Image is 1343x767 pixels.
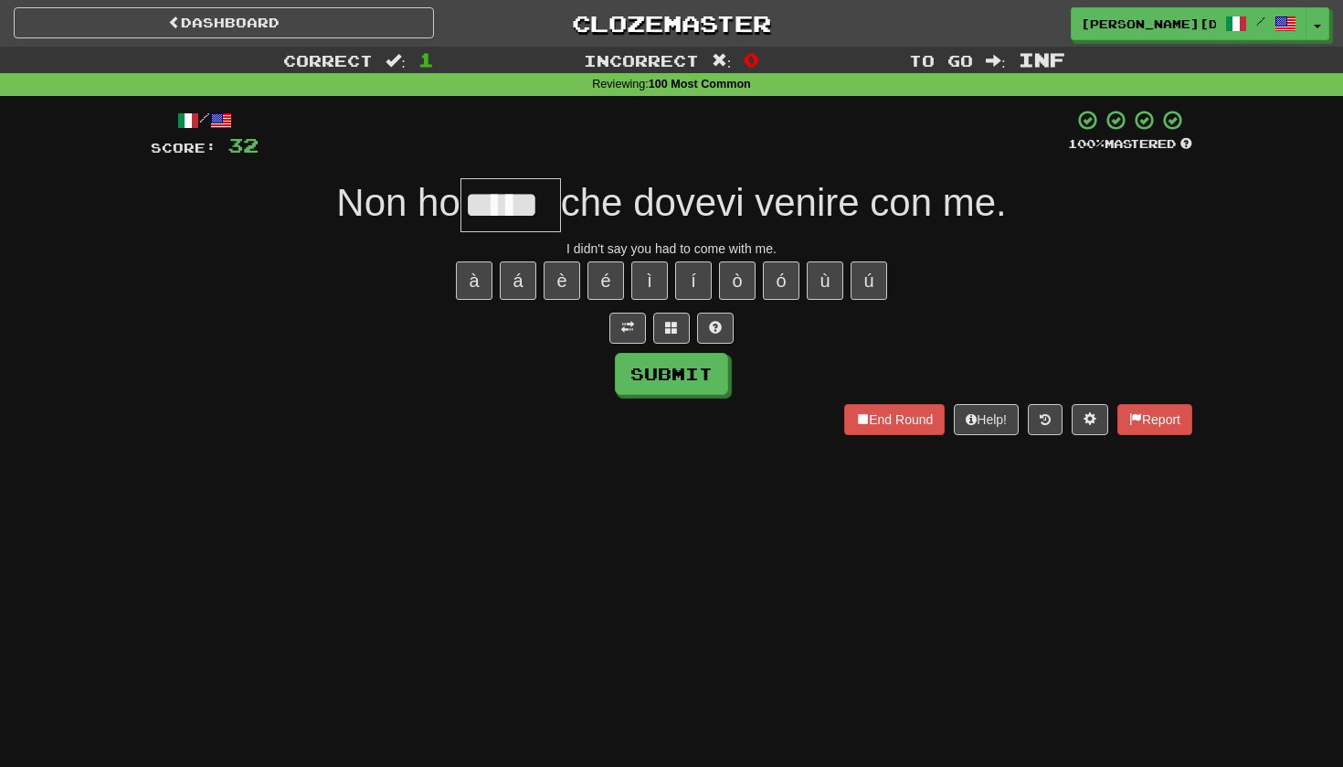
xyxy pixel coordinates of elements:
button: Round history (alt+y) [1028,404,1063,435]
span: Incorrect [584,51,699,69]
button: Help! [954,404,1019,435]
span: 100 % [1068,136,1105,151]
a: [PERSON_NAME][DOMAIN_NAME] / [1071,7,1306,40]
button: Switch sentence to multiple choice alt+p [653,313,690,344]
button: Toggle translation (alt+t) [609,313,646,344]
button: á [500,261,536,300]
div: / [151,109,259,132]
button: è [544,261,580,300]
button: ò [719,261,756,300]
div: Mastered [1068,136,1192,153]
button: ú [851,261,887,300]
span: : [712,53,732,69]
span: Correct [283,51,373,69]
button: Report [1117,404,1192,435]
span: [PERSON_NAME][DOMAIN_NAME] [1081,16,1216,32]
span: che dovevi venire con me. [561,181,1007,224]
strong: 100 Most Common [649,78,751,91]
a: Dashboard [14,7,434,38]
span: : [986,53,1006,69]
button: Single letter hint - you only get 1 per sentence and score half the points! alt+h [697,313,734,344]
button: End Round [844,404,945,435]
button: ù [807,261,843,300]
span: Non ho [336,181,460,224]
button: ì [631,261,668,300]
span: 0 [744,48,759,70]
button: ó [763,261,799,300]
span: Score: [151,140,217,155]
button: Submit [615,353,728,395]
button: í [675,261,712,300]
button: à [456,261,492,300]
button: é [587,261,624,300]
div: I didn't say you had to come with me. [151,240,1192,258]
span: / [1256,15,1265,27]
span: 32 [227,133,259,156]
span: Inf [1019,48,1065,70]
a: Clozemaster [461,7,882,39]
span: : [386,53,406,69]
span: To go [909,51,973,69]
span: 1 [418,48,434,70]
